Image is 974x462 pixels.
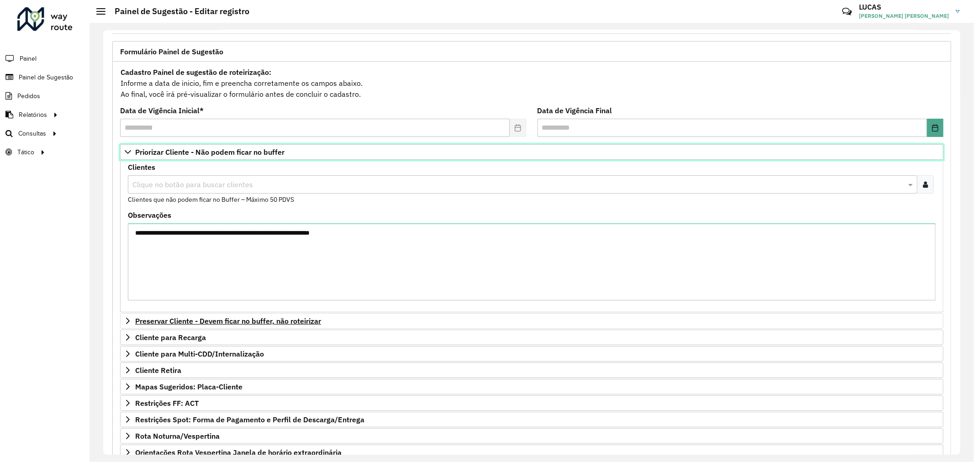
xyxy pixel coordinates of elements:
[120,445,943,460] a: Orientações Rota Vespertina Janela de horário extraordinária
[120,144,943,160] a: Priorizar Cliente - Não podem ficar no buffer
[128,195,294,204] small: Clientes que não podem ficar no Buffer – Máximo 50 PDVS
[135,350,264,357] span: Cliente para Multi-CDD/Internalização
[128,162,155,173] label: Clientes
[20,54,37,63] span: Painel
[120,313,943,329] a: Preservar Cliente - Devem ficar no buffer, não roteirizar
[17,147,34,157] span: Tático
[120,346,943,362] a: Cliente para Multi-CDD/Internalização
[135,334,206,341] span: Cliente para Recarga
[135,383,242,390] span: Mapas Sugeridos: Placa-Cliente
[120,379,943,394] a: Mapas Sugeridos: Placa-Cliente
[120,48,223,55] span: Formulário Painel de Sugestão
[120,395,943,411] a: Restrições FF: ACT
[135,367,181,374] span: Cliente Retira
[120,362,943,378] a: Cliente Retira
[135,416,364,423] span: Restrições Spot: Forma de Pagamento e Perfil de Descarga/Entrega
[17,91,40,101] span: Pedidos
[121,68,271,77] strong: Cadastro Painel de sugestão de roteirização:
[120,66,943,100] div: Informe a data de inicio, fim e preencha corretamente os campos abaixo. Ao final, você irá pré-vi...
[837,2,857,21] a: Contato Rápido
[120,330,943,345] a: Cliente para Recarga
[19,73,73,82] span: Painel de Sugestão
[927,119,943,137] button: Choose Date
[135,432,220,440] span: Rota Noturna/Vespertina
[128,210,171,220] label: Observações
[105,6,249,16] h2: Painel de Sugestão - Editar registro
[135,148,284,156] span: Priorizar Cliente - Não podem ficar no buffer
[120,160,943,312] div: Priorizar Cliente - Não podem ficar no buffer
[135,449,342,456] span: Orientações Rota Vespertina Janela de horário extraordinária
[859,3,949,11] h3: LUCAS
[859,12,949,20] span: [PERSON_NAME] [PERSON_NAME]
[120,428,943,444] a: Rota Noturna/Vespertina
[135,317,321,325] span: Preservar Cliente - Devem ficar no buffer, não roteirizar
[537,105,612,116] label: Data de Vigência Final
[135,399,199,407] span: Restrições FF: ACT
[120,412,943,427] a: Restrições Spot: Forma de Pagamento e Perfil de Descarga/Entrega
[19,110,47,120] span: Relatórios
[120,105,204,116] label: Data de Vigência Inicial
[18,129,46,138] span: Consultas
